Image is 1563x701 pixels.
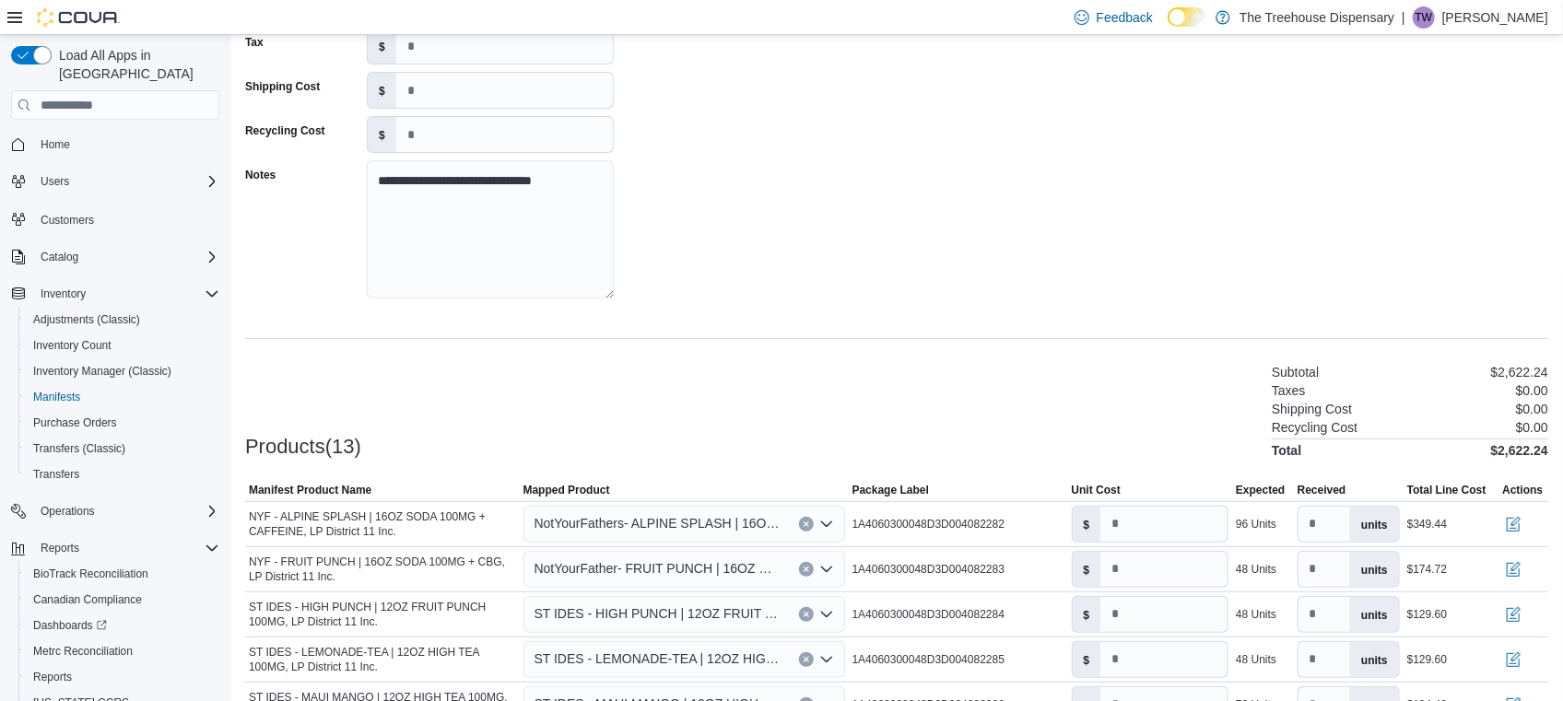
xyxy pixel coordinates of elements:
div: 48 Units [1236,562,1276,577]
span: Home [33,133,219,156]
button: Catalog [33,246,86,268]
input: Dark Mode [1168,7,1206,27]
span: Total Line Cost [1407,483,1487,497]
button: Open list of options [819,517,834,532]
button: Transfers (Classic) [18,436,227,461]
span: Catalog [33,246,219,268]
button: Operations [33,500,102,522]
p: $2,622.24 [1491,365,1548,380]
span: Reports [33,670,72,684]
label: $ [1073,507,1101,542]
a: Metrc Reconciliation [26,640,140,662]
span: Inventory [41,286,86,301]
span: Purchase Orders [26,412,219,434]
span: Adjustments (Classic) [26,309,219,331]
span: Customers [41,213,94,228]
button: Inventory Manager (Classic) [18,358,227,384]
span: Customers [33,207,219,230]
span: NotYourFathers- ALPINE SPLASH | 16OZ SODA 100MG + CAFFEINE, LP District 11 Inc. [535,512,781,534]
button: Reports [33,537,87,559]
span: ST IDES - HIGH PUNCH | 12OZ FRUIT PUNCH 100MG, LP District 11 Inc. [535,602,781,625]
div: 48 Units [1236,652,1276,667]
a: Transfers [26,463,87,485]
span: Unit Cost [1072,483,1121,497]
span: ST IDES - LEMONADE-TEA | 12OZ HIGH TEA 100MG, LP District 11 Inc. [249,645,516,674]
p: | [1402,6,1405,29]
span: Actions [1502,483,1543,497]
p: $0.00 [1516,402,1548,416]
span: Dashboards [33,618,107,633]
button: Open list of options [819,652,834,667]
span: Metrc Reconciliation [26,640,219,662]
span: Manifest Product Name [249,483,371,497]
button: Customers [4,205,227,232]
h4: $2,622.24 [1491,443,1548,458]
span: Inventory [33,283,219,305]
label: units [1350,507,1399,542]
h6: Recycling Cost [1272,420,1357,435]
span: Inventory Count [26,334,219,356]
span: TW [1416,6,1433,29]
span: Operations [41,504,95,519]
div: $349.44 [1407,517,1447,532]
span: Catalog [41,250,78,264]
img: Cova [37,8,120,27]
label: $ [368,117,396,152]
span: BioTrack Reconciliation [26,563,219,585]
span: Reports [33,537,219,559]
label: $ [1073,552,1101,587]
h6: Shipping Cost [1272,402,1352,416]
span: Adjustments (Classic) [33,312,140,327]
label: $ [1073,597,1101,632]
button: Clear input [799,607,814,622]
a: Home [33,134,77,156]
button: Inventory [33,283,93,305]
button: Home [4,131,227,158]
a: Dashboards [18,613,227,638]
span: Expected [1236,483,1285,497]
h4: Total [1272,443,1301,458]
button: Metrc Reconciliation [18,638,227,664]
button: Reports [18,664,227,690]
span: 1A4060300048D3D004082283 [852,562,1005,577]
label: Recycling Cost [245,123,325,138]
span: Received [1298,483,1346,497]
span: Reports [41,541,79,555]
span: Users [33,170,219,193]
button: Reports [4,535,227,561]
button: Canadian Compliance [18,587,227,613]
span: Dashboards [26,614,219,637]
button: Clear input [799,517,814,532]
span: Users [41,174,69,189]
a: Inventory Count [26,334,119,356]
a: Transfers (Classic) [26,438,133,460]
span: Transfers (Classic) [33,441,125,456]
span: NotYourFather- FRUIT PUNCH | 16OZ SODA 100MG + CBG, LP District 11 Inc. [535,557,781,579]
span: Transfers [33,467,79,482]
button: Purchase Orders [18,410,227,436]
button: Users [4,169,227,194]
span: BioTrack Reconciliation [33,567,148,581]
a: Canadian Compliance [26,589,149,611]
a: Manifests [26,386,88,408]
span: 1A4060300048D3D004082282 [852,517,1005,532]
a: Inventory Manager (Classic) [26,360,179,382]
div: $174.72 [1407,562,1447,577]
span: Manifests [33,390,80,404]
span: Purchase Orders [33,415,117,430]
a: Adjustments (Classic) [26,309,147,331]
span: Reports [26,666,219,688]
span: Transfers [26,463,219,485]
label: $ [368,73,396,108]
span: Package Label [852,483,929,497]
label: Shipping Cost [245,79,320,94]
span: NYF - ALPINE SPLASH | 16OZ SODA 100MG + CAFFEINE, LP District 11 Inc. [249,509,516,539]
label: $ [368,29,396,64]
span: ST IDES - LEMONADE-TEA | 12OZ HIGH TEA 100MG, LP District 11 Inc. [535,648,781,670]
span: Operations [33,500,219,522]
span: NYF - FRUIT PUNCH | 16OZ SODA 100MG + CBG, LP District 11 Inc. [249,555,516,584]
button: Catalog [4,244,227,270]
button: Open list of options [819,562,834,577]
span: 1A4060300048D3D004082285 [852,652,1005,667]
